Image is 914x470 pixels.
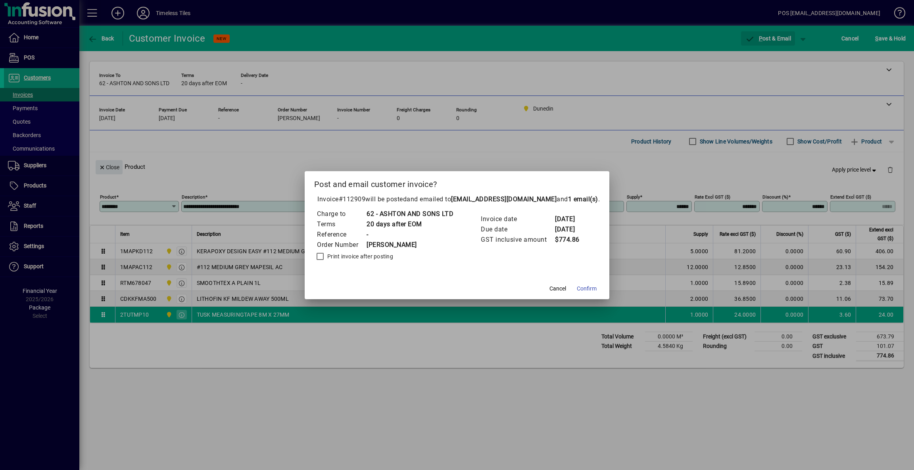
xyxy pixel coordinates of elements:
td: GST inclusive amount [480,235,555,245]
span: Cancel [549,285,566,293]
td: $774.86 [555,235,586,245]
td: - [366,229,453,240]
h2: Post and email customer invoice? [305,171,609,194]
span: Confirm [577,285,597,293]
td: 20 days after EOM [366,219,453,229]
td: Due date [480,224,555,235]
td: 62 - ASHTON AND SONS LTD [366,209,453,219]
button: Cancel [545,282,570,296]
td: [DATE] [555,224,586,235]
td: Invoice date [480,214,555,224]
span: #112909 [339,195,366,203]
td: Terms [317,219,366,229]
td: [PERSON_NAME] [366,240,453,250]
td: Reference [317,229,366,240]
b: 1 email(s) [568,195,598,203]
label: Print invoice after posting [326,252,393,260]
span: and emailed to [407,195,598,203]
b: [EMAIL_ADDRESS][DOMAIN_NAME] [451,195,557,203]
td: [DATE] [555,214,586,224]
td: Charge to [317,209,366,219]
p: Invoice will be posted . [314,195,600,204]
td: Order Number [317,240,366,250]
button: Confirm [574,282,600,296]
span: and [557,195,598,203]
